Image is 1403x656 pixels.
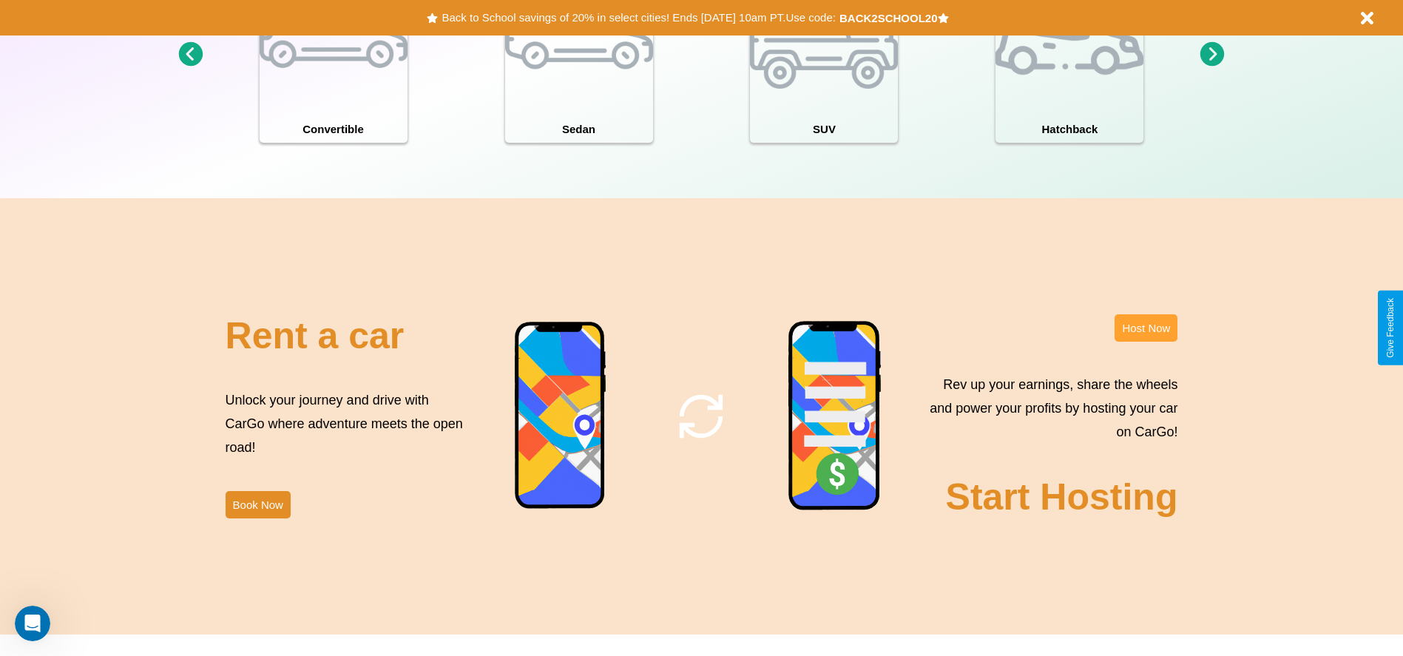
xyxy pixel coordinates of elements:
img: phone [514,321,607,511]
button: Host Now [1115,314,1177,342]
button: Book Now [226,491,291,518]
b: BACK2SCHOOL20 [839,12,938,24]
h4: Convertible [260,115,408,143]
h4: Hatchback [995,115,1143,143]
h2: Start Hosting [946,476,1178,518]
iframe: Intercom live chat [15,606,50,641]
h4: SUV [750,115,898,143]
button: Back to School savings of 20% in select cities! Ends [DATE] 10am PT.Use code: [438,7,839,28]
p: Unlock your journey and drive with CarGo where adventure meets the open road! [226,388,468,460]
div: Give Feedback [1385,298,1396,358]
h2: Rent a car [226,314,405,357]
img: phone [788,320,882,513]
h4: Sedan [505,115,653,143]
p: Rev up your earnings, share the wheels and power your profits by hosting your car on CarGo! [921,373,1177,444]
